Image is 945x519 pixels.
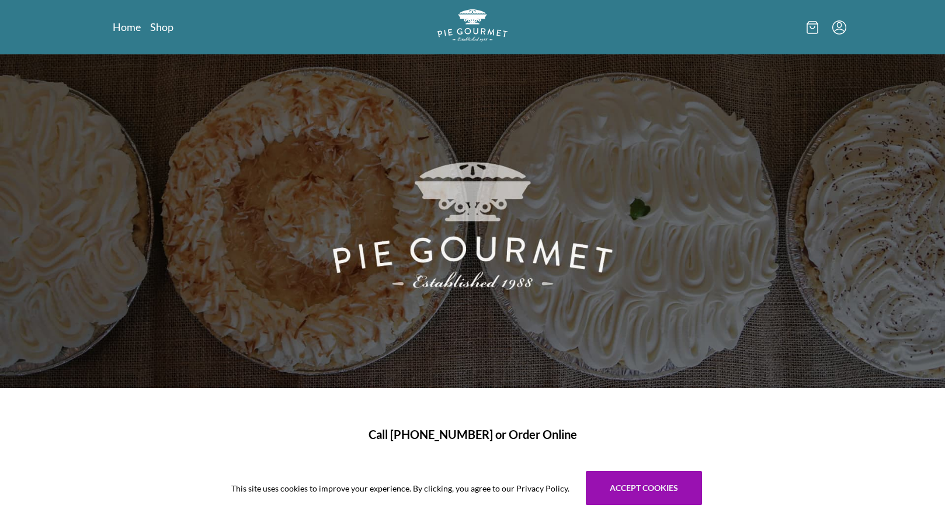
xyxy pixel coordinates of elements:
h1: Call [PHONE_NUMBER] or Order Online [127,425,818,443]
a: Logo [437,9,508,45]
a: Shop [150,20,173,34]
a: Home [113,20,141,34]
span: This site uses cookies to improve your experience. By clicking, you agree to our Privacy Policy. [231,482,569,494]
button: Menu [832,20,846,34]
button: Accept cookies [586,471,702,505]
img: logo [437,9,508,41]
